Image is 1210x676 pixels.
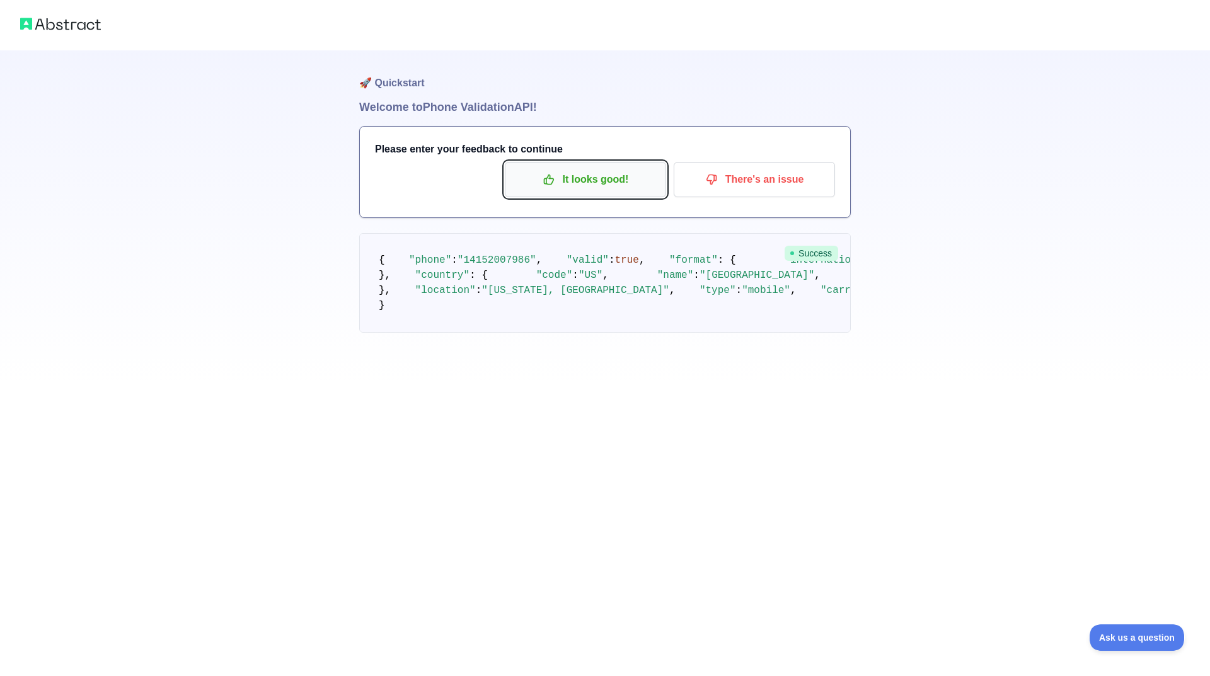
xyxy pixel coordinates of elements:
h1: Welcome to Phone Validation API! [359,98,851,116]
span: : [693,270,700,281]
h3: Please enter your feedback to continue [375,142,835,157]
span: "[US_STATE], [GEOGRAPHIC_DATA]" [481,285,669,296]
span: "country" [415,270,470,281]
span: : { [718,255,736,266]
span: true [615,255,639,266]
span: "phone" [409,255,451,266]
span: "international" [784,255,875,266]
span: , [669,285,676,296]
h1: 🚀 Quickstart [359,50,851,98]
p: It looks good! [514,169,657,190]
button: There's an issue [674,162,835,197]
span: { [379,255,385,266]
span: : { [470,270,488,281]
span: "code" [536,270,573,281]
span: , [639,255,645,266]
span: "US" [579,270,602,281]
span: "name" [657,270,694,281]
span: , [536,255,543,266]
span: "[GEOGRAPHIC_DATA]" [700,270,814,281]
span: : [476,285,482,296]
span: : [572,270,579,281]
span: , [602,270,609,281]
p: There's an issue [683,169,826,190]
span: : [609,255,615,266]
iframe: Toggle Customer Support [1090,624,1185,651]
span: "mobile" [742,285,790,296]
span: "location" [415,285,476,296]
span: "carrier" [821,285,875,296]
span: "14152007986" [458,255,536,266]
span: Success [785,246,838,261]
img: Abstract logo [20,15,101,33]
span: : [451,255,458,266]
span: "valid" [567,255,609,266]
span: "format" [669,255,718,266]
span: "type" [700,285,736,296]
span: , [814,270,821,281]
code: }, }, } [379,255,1178,311]
span: , [790,285,797,296]
span: : [736,285,742,296]
button: It looks good! [505,162,666,197]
